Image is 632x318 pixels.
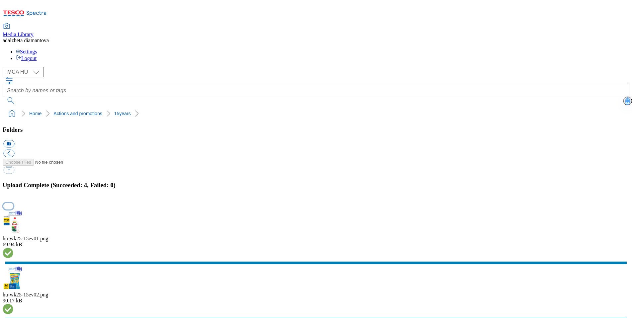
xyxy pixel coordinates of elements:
[3,107,629,120] nav: breadcrumb
[3,298,629,304] div: 90.17 kB
[3,32,34,37] span: Media Library
[8,38,49,43] span: alzbeta diamantova
[3,126,629,133] h3: Folders
[3,24,34,38] a: Media Library
[3,38,8,43] span: ad
[29,111,42,116] a: Home
[3,292,629,298] div: hu-wk25-15ev02.png
[53,111,102,116] a: Actions and promotions
[3,236,629,242] div: hu-wk25-15ev01.png
[3,266,23,290] img: preview
[3,84,629,97] input: Search by names or tags
[16,55,37,61] a: Logout
[3,210,23,234] img: preview
[3,182,629,189] h3: Upload Complete (Succeeded: 4, Failed: 0)
[114,111,131,116] a: 15years
[3,242,629,248] div: 69.94 kB
[16,49,37,54] a: Settings
[7,108,17,119] a: home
